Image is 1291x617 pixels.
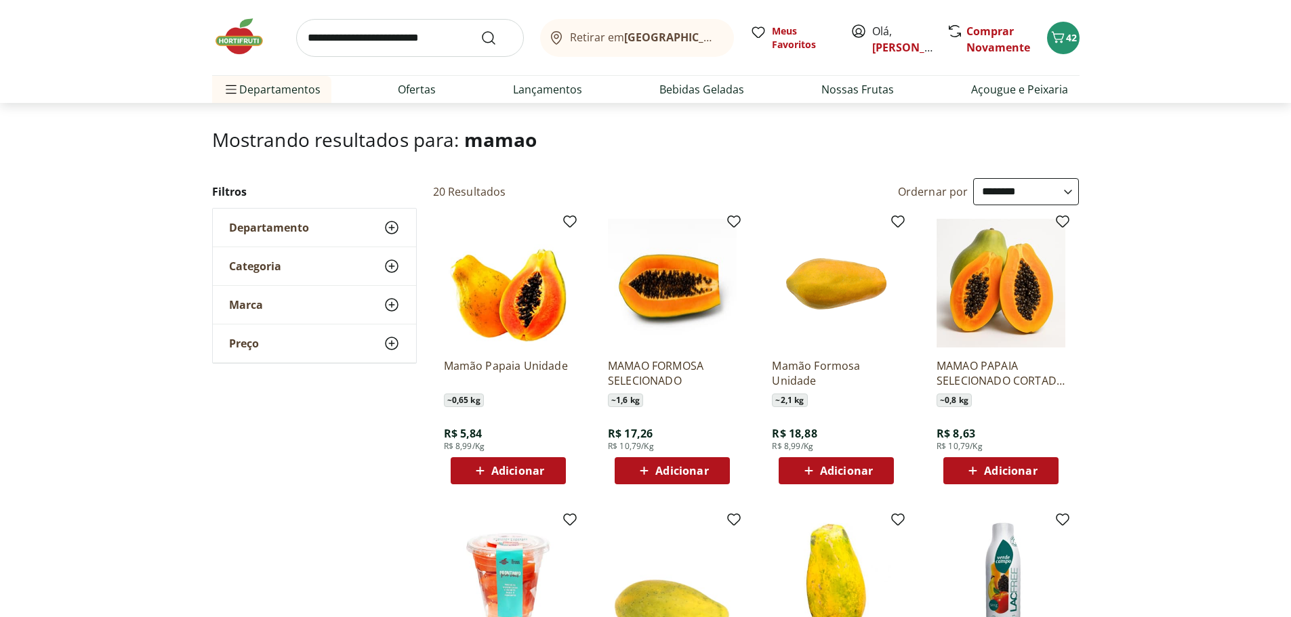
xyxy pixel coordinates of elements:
a: Mamão Formosa Unidade [772,358,901,388]
img: Hortifruti [212,16,280,57]
span: R$ 8,63 [937,426,975,441]
h1: Mostrando resultados para: [212,129,1080,150]
img: MAMAO PAPAIA SELECIONADO CORTADO KG [937,219,1065,347]
span: ~ 0,8 kg [937,393,972,407]
button: Categoria [213,247,416,285]
span: Adicionar [984,465,1037,476]
span: ~ 2,1 kg [772,393,807,407]
a: MAMAO PAPAIA SELECIONADO CORTADO KG [937,358,1065,388]
img: Mamão Formosa Unidade [772,219,901,347]
button: Preço [213,324,416,362]
button: Departamento [213,209,416,247]
button: Menu [223,73,239,106]
span: R$ 8,99/Kg [772,441,813,452]
span: R$ 10,79/Kg [608,441,654,452]
a: Nossas Frutas [821,81,894,98]
span: Marca [229,298,263,312]
span: ~ 0,65 kg [444,393,484,407]
a: Ofertas [398,81,436,98]
button: Retirar em[GEOGRAPHIC_DATA]/[GEOGRAPHIC_DATA] [540,19,734,57]
span: Meus Favoritos [772,24,834,51]
span: Retirar em [570,31,720,43]
span: Departamentos [223,73,321,106]
span: R$ 18,88 [772,426,817,441]
a: Mamão Papaia Unidade [444,358,573,388]
h2: Filtros [212,178,417,205]
span: R$ 17,26 [608,426,653,441]
button: Submit Search [480,30,513,46]
button: Adicionar [451,457,566,484]
span: ~ 1,6 kg [608,393,643,407]
img: Mamão Papaia Unidade [444,219,573,347]
span: R$ 10,79/Kg [937,441,983,452]
img: MAMAO FORMOSA SELECIONADO [608,219,737,347]
button: Carrinho [1047,22,1080,54]
span: mamao [464,127,537,152]
span: Departamento [229,221,309,234]
a: Lançamentos [513,81,582,98]
span: R$ 8,99/Kg [444,441,485,452]
a: Comprar Novamente [966,24,1030,55]
label: Ordernar por [898,184,968,199]
a: Bebidas Geladas [659,81,744,98]
button: Adicionar [615,457,730,484]
span: R$ 5,84 [444,426,483,441]
input: search [296,19,524,57]
b: [GEOGRAPHIC_DATA]/[GEOGRAPHIC_DATA] [624,30,853,45]
span: Preço [229,337,259,350]
span: Categoria [229,259,281,273]
a: [PERSON_NAME] [872,40,960,55]
h2: 20 Resultados [433,184,506,199]
a: Meus Favoritos [750,24,834,51]
button: Adicionar [943,457,1059,484]
span: Adicionar [491,465,544,476]
span: Adicionar [820,465,873,476]
a: MAMAO FORMOSA SELECIONADO [608,358,737,388]
span: Olá, [872,23,933,56]
a: Açougue e Peixaria [971,81,1068,98]
span: 42 [1066,31,1077,44]
span: Adicionar [655,465,708,476]
button: Adicionar [779,457,894,484]
button: Marca [213,286,416,324]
